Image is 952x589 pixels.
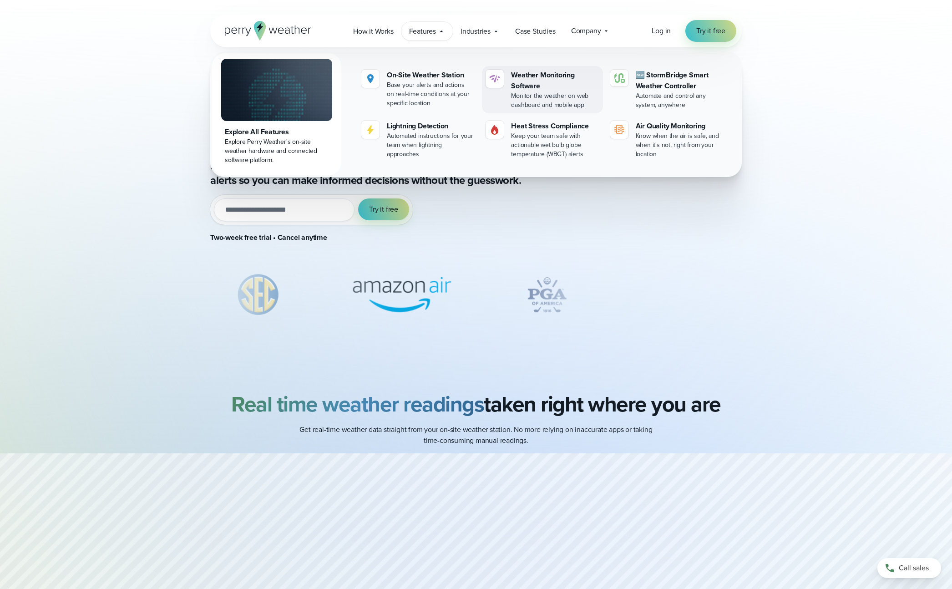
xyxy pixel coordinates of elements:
div: Keep your team safe with actionable wet bulb globe temperature (WBGT) alerts [511,132,599,159]
span: Company [571,25,601,36]
img: aqi-icon.svg [614,124,625,135]
a: 🆕 StormBridge Smart Weather Controller Automate and control any system, anywhere [607,66,727,113]
img: PGA.svg [511,272,583,318]
div: Explore All Features [225,127,329,137]
a: Log in [652,25,671,36]
span: How it Works [353,26,394,37]
a: Explore All Features Explore Perry Weather's on-site weather hardware and connected software plat... [212,53,341,175]
p: Get real-time weather data straight from your on-site weather station. No more relying on inaccur... [294,424,658,446]
a: Try it free [685,20,736,42]
img: perry weather location [365,73,376,84]
img: lightning-icon.svg [365,124,376,135]
div: Heat Stress Compliance [511,121,599,132]
div: On-Site Weather Station [387,70,475,81]
div: Automated instructions for your team when lightning approaches [387,132,475,159]
a: Lightning Detection Automated instructions for your team when lightning approaches [358,117,478,162]
a: Call sales [877,558,941,578]
a: Air Quality Monitoring Know when the air is safe, and when it's not, right from your location [607,117,727,162]
div: Automate and control any system, anywhere [636,91,724,110]
span: Call sales [899,563,929,574]
div: Weather Monitoring Software [511,70,599,91]
span: Industries [461,26,491,37]
strong: Two-week free trial • Cancel anytime [210,232,327,243]
a: Weather Monitoring Software Monitor the weather on web dashboard and mobile app [482,66,603,113]
div: 🆕 StormBridge Smart Weather Controller [636,70,724,91]
div: Monitor the weather on web dashboard and mobile app [511,91,599,110]
img: stormbridge-icon-V6.svg [614,73,625,83]
strong: Real time weather readings [231,388,484,420]
span: Case Studies [515,26,556,37]
div: 3 of 8 [223,272,294,318]
a: Case Studies [507,22,563,41]
img: software-icon.svg [489,73,500,84]
img: %E2%9C%85-SEC.svg [223,272,294,318]
div: 4 of 8 [337,272,466,318]
a: perry weather location On-Site Weather Station Base your alerts and actions on real-time conditio... [358,66,478,112]
span: Try it free [696,25,725,36]
button: Try it free [358,198,409,220]
span: Try it free [369,204,398,215]
div: Know when the air is safe, and when it's not, right from your location [636,132,724,159]
div: Lightning Detection [387,121,475,132]
h2: taken right where you are [231,391,721,417]
a: perry weather heat Heat Stress Compliance Keep your team safe with actionable wet bulb globe temp... [482,117,603,162]
div: 5 of 8 [511,272,583,318]
div: Base your alerts and actions on real-time conditions at your specific location [387,81,475,108]
p: Real-time weather data from your location, precise forecasts, and automated alerts so you can mak... [210,158,574,188]
a: How it Works [345,22,401,41]
div: Air Quality Monitoring [636,121,724,132]
img: Amazon-Air.svg [337,272,466,318]
div: slideshow [210,272,605,322]
img: perry weather heat [489,124,500,135]
span: Features [409,26,436,37]
div: Explore Perry Weather's on-site weather hardware and connected software platform. [225,137,329,165]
